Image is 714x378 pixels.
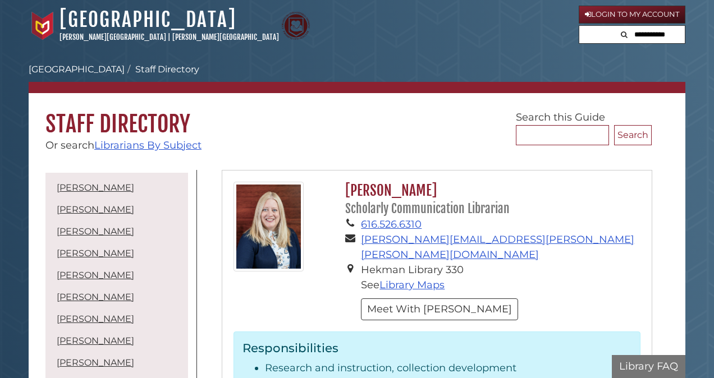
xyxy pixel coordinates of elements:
[57,314,134,324] a: [PERSON_NAME]
[94,139,202,151] a: Librarians By Subject
[57,357,134,368] a: [PERSON_NAME]
[361,298,518,320] button: Meet With [PERSON_NAME]
[135,64,199,75] a: Staff Directory
[60,33,166,42] a: [PERSON_NAME][GEOGRAPHIC_DATA]
[45,139,202,151] span: Or search
[379,279,445,291] a: Library Maps
[345,201,510,216] small: Scholarly Communication Librarian
[621,31,628,38] i: Search
[361,262,640,293] li: Hekman Library 330 See
[57,270,134,280] a: [PERSON_NAME]
[340,182,640,217] h2: [PERSON_NAME]
[29,64,125,75] a: [GEOGRAPHIC_DATA]
[265,361,631,376] li: Research and instruction, collection development
[57,226,134,237] a: [PERSON_NAME]
[614,125,652,145] button: Search
[57,204,134,215] a: [PERSON_NAME]
[282,12,310,40] img: Calvin Theological Seminary
[617,26,631,41] button: Search
[57,182,134,193] a: [PERSON_NAME]
[60,7,236,32] a: [GEOGRAPHIC_DATA]
[29,12,57,40] img: Calvin University
[361,233,634,261] a: [PERSON_NAME][EMAIL_ADDRESS][PERSON_NAME][PERSON_NAME][DOMAIN_NAME]
[242,340,631,355] h3: Responsibilities
[612,355,685,378] button: Library FAQ
[29,93,685,138] h1: Staff Directory
[57,248,134,259] a: [PERSON_NAME]
[29,63,685,93] nav: breadcrumb
[579,6,685,24] a: Login to My Account
[57,335,134,346] a: [PERSON_NAME]
[57,292,134,302] a: [PERSON_NAME]
[361,218,422,231] a: 616.526.6310
[172,33,279,42] a: [PERSON_NAME][GEOGRAPHIC_DATA]
[168,33,171,42] span: |
[234,182,304,271] img: gina_bolger_125x160.jpg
